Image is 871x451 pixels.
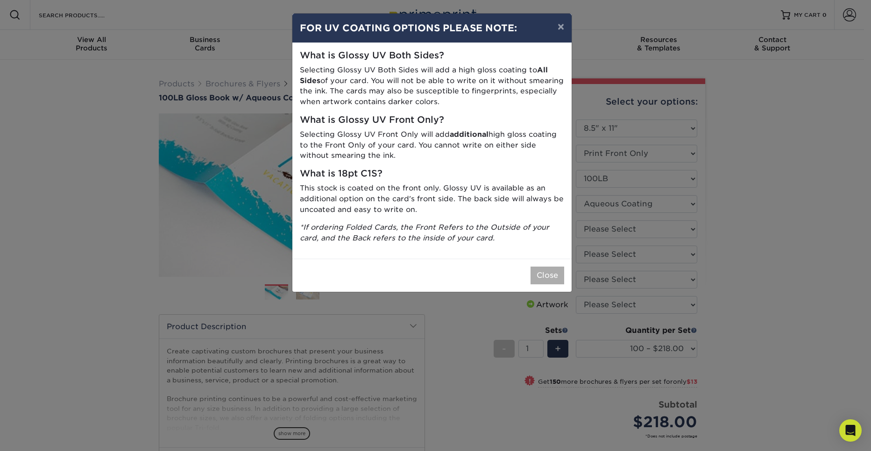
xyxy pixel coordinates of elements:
[300,115,564,126] h5: What is Glossy UV Front Only?
[300,169,564,179] h5: What is 18pt C1S?
[300,65,564,107] p: Selecting Glossy UV Both Sides will add a high gloss coating to of your card. You will not be abl...
[300,21,564,35] h4: FOR UV COATING OPTIONS PLEASE NOTE:
[839,419,862,442] div: Open Intercom Messenger
[531,267,564,284] button: Close
[550,14,572,40] button: ×
[300,65,548,85] strong: All Sides
[300,223,549,242] i: *If ordering Folded Cards, the Front Refers to the Outside of your card, and the Back refers to t...
[300,129,564,161] p: Selecting Glossy UV Front Only will add high gloss coating to the Front Only of your card. You ca...
[300,183,564,215] p: This stock is coated on the front only. Glossy UV is available as an additional option on the car...
[450,130,489,139] strong: additional
[300,50,564,61] h5: What is Glossy UV Both Sides?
